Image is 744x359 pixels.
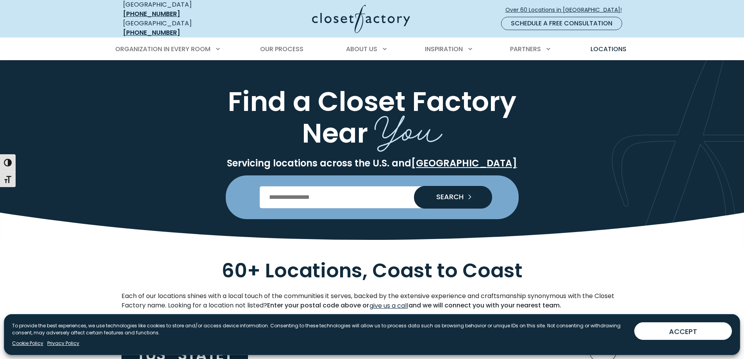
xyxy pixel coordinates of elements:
[267,301,561,310] strong: Enter your postal code above or and we will connect you with your nearest team.
[375,98,442,155] span: You
[505,3,628,17] a: Over 60 Locations in [GEOGRAPHIC_DATA]!
[411,157,517,170] a: [GEOGRAPHIC_DATA]
[121,157,623,169] p: Servicing locations across the U.S. and
[302,114,368,152] span: Near
[12,322,628,336] p: To provide the best experiences, we use technologies like cookies to store and/or access device i...
[222,257,523,284] span: 60+ Locations, Coast to Coast
[312,5,410,33] img: Closet Factory Logo
[121,291,623,311] p: Each of our locations shines with a local touch of the communities it serves, backed by the exten...
[346,45,377,54] span: About Us
[12,340,43,347] a: Cookie Policy
[591,45,626,54] span: Locations
[505,6,628,14] span: Over 60 Locations in [GEOGRAPHIC_DATA]!
[260,45,303,54] span: Our Process
[430,193,464,200] span: SEARCH
[47,340,79,347] a: Privacy Policy
[123,19,236,38] div: [GEOGRAPHIC_DATA]
[123,28,180,37] a: [PHONE_NUMBER]
[634,322,732,340] button: ACCEPT
[369,301,409,311] a: give us a call
[228,82,516,120] span: Find a Closet Factory
[501,17,622,30] a: Schedule a Free Consultation
[115,45,211,54] span: Organization in Every Room
[123,9,180,18] a: [PHONE_NUMBER]
[510,45,541,54] span: Partners
[425,45,463,54] span: Inspiration
[414,186,492,209] button: Search our Nationwide Locations
[110,38,635,60] nav: Primary Menu
[260,186,484,208] input: Enter Postal Code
